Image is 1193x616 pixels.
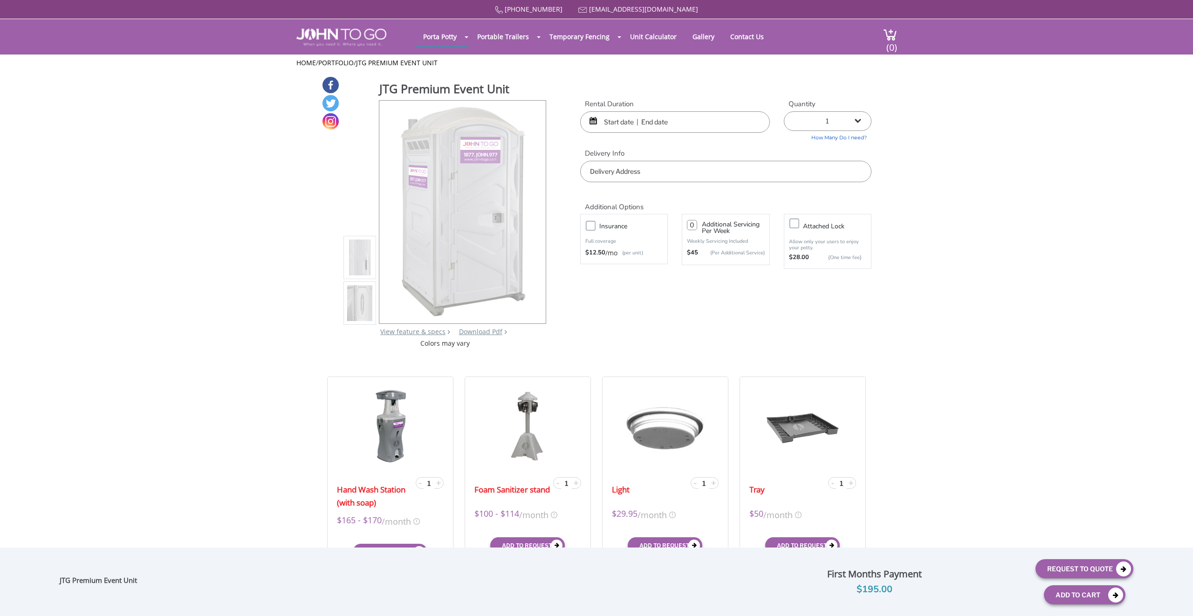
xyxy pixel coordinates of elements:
span: /month [519,507,549,521]
button: Request To Quote [1035,559,1133,578]
span: - [831,477,834,488]
a: Temporary Fencing [542,27,617,46]
a: Home [296,58,316,67]
span: $50 [749,507,763,521]
img: Product [347,148,372,367]
span: (0) [886,34,897,54]
span: /month [382,514,411,527]
button: Add to request [490,537,565,554]
span: - [419,477,422,488]
a: Download Pdf [459,327,502,336]
label: Delivery Info [580,149,871,158]
strong: $12.50 [585,248,605,258]
span: - [556,477,559,488]
img: Product [392,101,533,320]
a: [PHONE_NUMBER] [505,5,562,14]
img: 19 [507,389,549,463]
img: Mail [578,7,587,13]
a: Unit Calculator [623,27,684,46]
a: Twitter [322,95,339,111]
a: Light [612,483,630,496]
span: $165 - $170 [337,514,382,527]
h3: Additional Servicing Per Week [702,221,764,234]
a: Portfolio [318,58,354,67]
span: /month [763,507,793,521]
h2: Additional Options [580,192,871,212]
img: Product [347,193,372,413]
a: Porta Potty [416,27,464,46]
input: Delivery Address [580,161,871,182]
div: $195.00 [720,582,1028,597]
h3: Attached lock [803,220,876,232]
a: Hand Wash Station (with soap) [337,483,414,509]
img: chevron.png [504,330,507,334]
img: icon [551,512,557,518]
button: Add to request [765,537,840,554]
p: (Per Additional Service) [698,249,764,256]
img: right arrow icon [447,330,450,334]
span: + [574,477,578,488]
ul: / / [296,58,897,68]
button: Add to request [628,537,702,554]
a: Contact Us [723,27,771,46]
p: (per unit) [617,248,643,258]
input: 0 [687,220,697,230]
a: JTG Premium Event Unit [356,58,438,67]
div: JTG Premium Event Unit [60,576,142,588]
div: Colors may vary [343,339,547,348]
a: Tray [749,483,765,496]
div: /mo [585,248,663,258]
img: icon [413,518,420,525]
label: Quantity [784,99,871,109]
span: - [694,477,697,488]
strong: $28.00 [789,253,809,262]
label: Rental Duration [580,99,770,109]
a: Foam Sanitizer stand [474,483,550,496]
img: 19 [765,389,840,463]
span: $100 - $114 [474,507,519,521]
button: Add To Cart [1044,585,1125,604]
p: {One time fee} [814,253,862,262]
img: icon [795,512,802,518]
a: Facebook [322,77,339,93]
button: Add to request [353,544,427,560]
img: 19 [612,389,719,463]
p: Allow only your users to enjoy your potty. [789,239,866,251]
a: View feature & specs [380,327,446,336]
img: cart a [883,28,897,41]
img: 19 [366,389,415,463]
button: Live Chat [1156,579,1193,616]
p: Weekly Servicing Included [687,238,764,245]
span: + [849,477,853,488]
p: Full coverage [585,237,663,246]
a: Portable Trailers [470,27,536,46]
img: JOHN to go [296,28,386,46]
img: icon [669,512,676,518]
span: + [436,477,441,488]
a: How Many Do I need? [784,131,871,142]
a: Instagram [322,113,339,130]
span: /month [638,507,667,521]
span: + [711,477,716,488]
strong: $45 [687,248,698,258]
input: Start date | End date [580,111,770,133]
h1: JTG Premium Event Unit [379,81,547,99]
div: First Months Payment [720,566,1028,582]
a: Gallery [686,27,721,46]
span: $29.95 [612,507,638,521]
a: [EMAIL_ADDRESS][DOMAIN_NAME] [589,5,698,14]
h3: Insurance [599,220,672,232]
img: Call [495,6,503,14]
